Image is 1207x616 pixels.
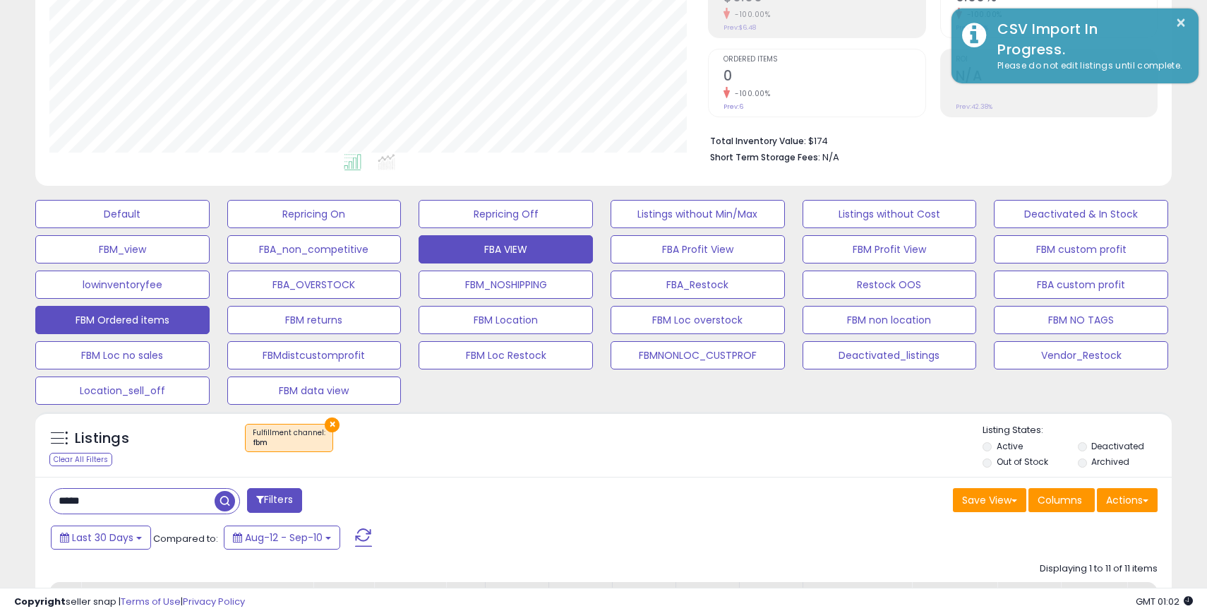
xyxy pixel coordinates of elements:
button: FBA_non_competitive [227,235,402,263]
button: FBM Loc Restock [419,341,593,369]
button: FBM NO TAGS [994,306,1168,334]
button: FBM Loc no sales [35,341,210,369]
button: Last 30 Days [51,526,151,550]
button: Repricing On [227,200,402,228]
button: FBM custom profit [994,235,1168,263]
button: Filters [247,488,302,513]
button: FBM non location [803,306,977,334]
span: Ordered Items [723,56,925,64]
div: CSV Import In Progress. [987,19,1188,59]
button: Columns [1028,488,1095,512]
button: Default [35,200,210,228]
span: Fulfillment channel : [253,427,325,449]
label: Deactivated [1091,440,1144,452]
small: Prev: 42.38% [956,102,992,111]
h2: 0 [723,68,925,87]
small: -100.00% [730,88,770,99]
b: Total Inventory Value: [710,135,806,147]
button: FBM_NOSHIPPING [419,271,593,299]
li: $174 [710,131,1147,148]
button: FBA Profit View [611,235,785,263]
button: FBMNONLOC_CUSTPROF [611,341,785,369]
button: Save View [953,488,1026,512]
button: × [325,417,340,432]
button: Deactivated & In Stock [994,200,1168,228]
p: Listing States: [983,424,1171,437]
button: FBM Ordered items [35,306,210,334]
button: Actions [1097,488,1158,512]
button: Location_sell_off [35,377,210,405]
span: Columns [1038,493,1082,507]
small: -100.00% [730,9,770,20]
button: FBA_Restock [611,271,785,299]
small: Prev: $6.48 [723,23,756,32]
button: FBA VIEW [419,235,593,263]
button: FBM Location [419,306,593,334]
button: FBM_view [35,235,210,263]
div: fbm [253,438,325,448]
button: Listings without Cost [803,200,977,228]
label: Archived [1091,456,1129,468]
button: Aug-12 - Sep-10 [224,526,340,550]
button: FBMdistcustomprofit [227,341,402,369]
button: FBM Loc overstock [611,306,785,334]
a: Terms of Use [121,595,181,608]
button: FBM data view [227,377,402,405]
div: Clear All Filters [49,453,112,466]
button: lowinventoryfee [35,271,210,299]
span: 2025-10-11 01:02 GMT [1136,595,1193,608]
button: Repricing Off [419,200,593,228]
button: Deactivated_listings [803,341,977,369]
b: Short Term Storage Fees: [710,151,820,163]
div: seller snap | | [14,596,245,609]
button: Vendor_Restock [994,341,1168,369]
button: Restock OOS [803,271,977,299]
span: N/A [822,150,839,164]
span: Aug-12 - Sep-10 [245,531,323,545]
small: Prev: 6 [723,102,743,111]
strong: Copyright [14,595,66,608]
span: Compared to: [153,532,218,545]
a: Privacy Policy [183,595,245,608]
div: Please do not edit listings until complete. [987,59,1188,73]
label: Out of Stock [997,456,1048,468]
button: Listings without Min/Max [611,200,785,228]
button: FBM returns [227,306,402,334]
button: FBA custom profit [994,271,1168,299]
label: Active [997,440,1023,452]
button: FBA_OVERSTOCK [227,271,402,299]
span: Last 30 Days [72,531,133,545]
button: × [1175,14,1187,32]
div: Displaying 1 to 11 of 11 items [1040,562,1158,576]
button: FBM Profit View [803,235,977,263]
h5: Listings [75,429,129,449]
